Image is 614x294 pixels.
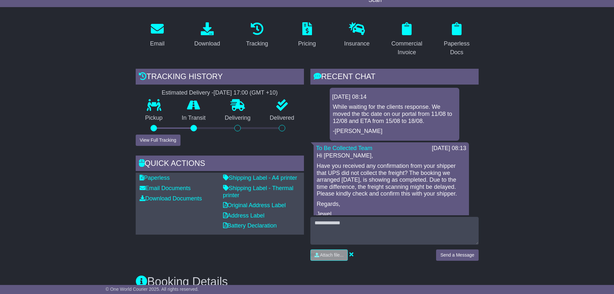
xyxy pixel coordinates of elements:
[223,212,265,219] a: Address Label
[432,145,466,152] div: [DATE] 08:13
[136,135,180,146] button: View Full Tracking
[140,175,170,181] a: Paperless
[310,69,479,86] div: RECENT CHAT
[439,39,474,57] div: Paperless Docs
[214,89,278,96] div: [DATE] 17:00 (GMT +10)
[317,201,466,208] p: Regards,
[344,39,370,48] div: Insurance
[223,185,294,198] a: Shipping Label - Thermal printer
[317,163,466,198] p: Have you received any confirmation from your shipper that UPS did not collect the freight? The bo...
[136,115,172,122] p: Pickup
[316,145,373,151] a: To Be Collected Team
[333,104,456,125] p: While waiting for the clients response. We moved the tbc date on our portal from 11/08 to 12/08 a...
[146,20,169,50] a: Email
[435,20,479,59] a: Paperless Docs
[389,39,424,57] div: Commercial Invoice
[242,20,272,50] a: Tracking
[333,128,456,135] p: -[PERSON_NAME]
[140,185,191,191] a: Email Documents
[260,115,304,122] p: Delivered
[190,20,224,50] a: Download
[436,249,478,261] button: Send a Message
[215,115,260,122] p: Delivering
[194,39,220,48] div: Download
[223,222,277,229] a: Battery Declaration
[136,69,304,86] div: Tracking history
[332,94,457,101] div: [DATE] 08:14
[246,39,268,48] div: Tracking
[385,20,429,59] a: Commercial Invoice
[136,89,304,96] div: Estimated Delivery -
[150,39,164,48] div: Email
[140,195,202,202] a: Download Documents
[106,287,199,292] span: © One World Courier 2025. All rights reserved.
[136,156,304,173] div: Quick Actions
[298,39,316,48] div: Pricing
[223,202,286,208] a: Original Address Label
[294,20,320,50] a: Pricing
[317,152,466,159] p: Hi [PERSON_NAME],
[317,211,466,218] p: Jewel
[340,20,374,50] a: Insurance
[223,175,297,181] a: Shipping Label - A4 printer
[172,115,215,122] p: In Transit
[136,275,479,288] h3: Booking Details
